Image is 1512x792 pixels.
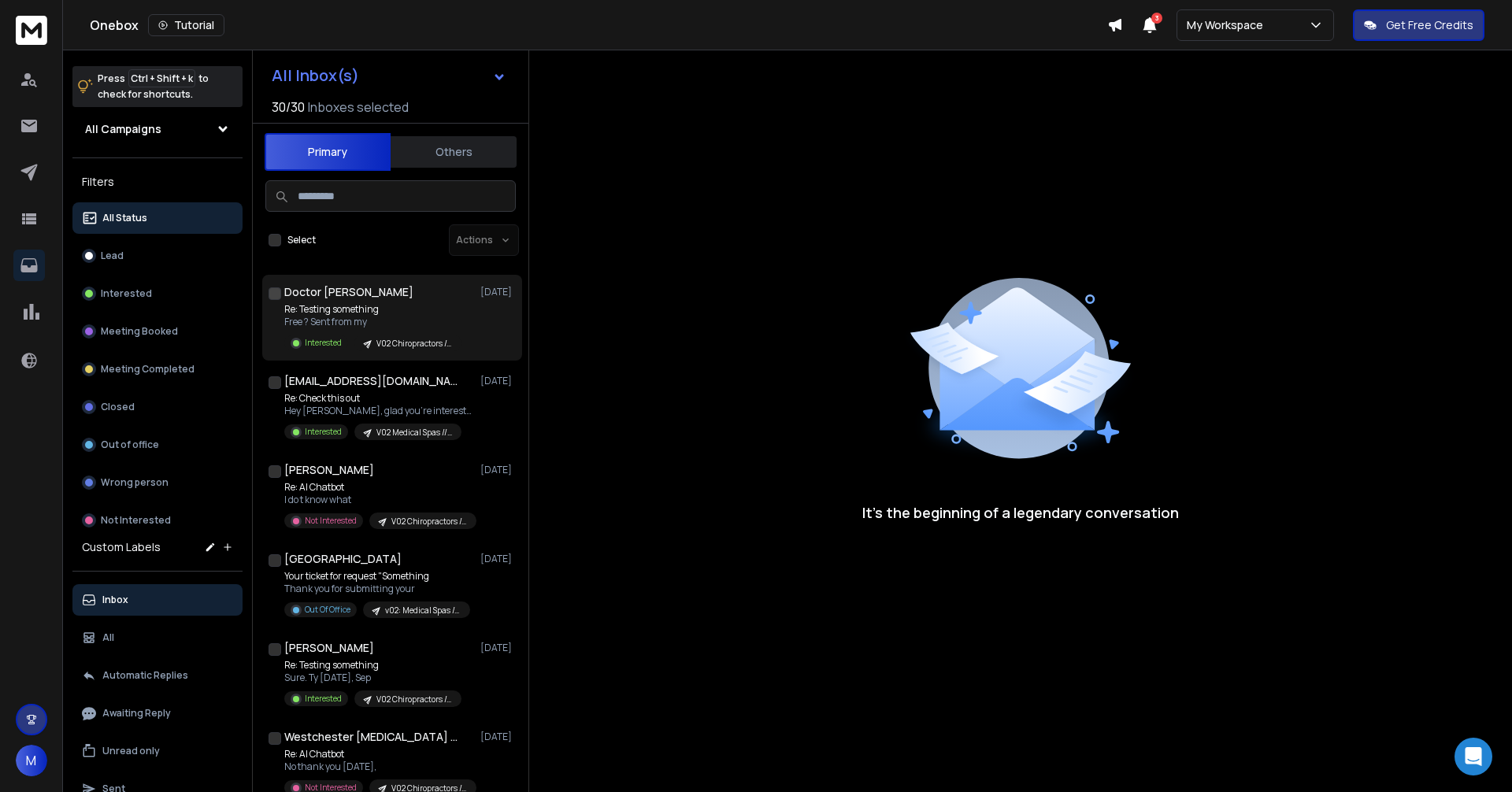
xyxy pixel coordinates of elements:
[101,250,124,262] p: Lead
[72,505,243,536] button: Not Interested
[284,748,473,761] p: Re: AI Chatbot
[391,516,467,527] p: V02 Chiropractors // [GEOGRAPHIC_DATA], [GEOGRAPHIC_DATA] // Tiny Email // Intercom
[82,539,161,555] h3: Custom Labels
[480,286,516,298] p: [DATE]
[284,570,470,583] p: Your ticket for request "Something
[72,278,243,309] button: Interested
[284,405,473,417] p: Hey [PERSON_NAME], glad you're interested. Next
[101,401,135,413] p: Closed
[72,660,243,691] button: Automatic Replies
[305,515,357,527] p: Not Interested
[284,481,473,494] p: Re: AI Chatbot
[72,171,243,193] h3: Filters
[284,392,473,405] p: Re: Check this out
[385,605,461,616] p: v02: Medical Spas // [GEOGRAPHIC_DATA], [GEOGRAPHIC_DATA] // Tiny Email // Intercom
[376,338,452,350] p: V02 Chiropractors // [GEOGRAPHIC_DATA], [GEOGRAPHIC_DATA] // Tiny Email // Intercom
[148,14,224,36] button: Tutorial
[102,745,160,757] p: Unread only
[72,113,243,145] button: All Campaigns
[101,325,178,338] p: Meeting Booked
[72,202,243,234] button: All Status
[90,14,1107,36] div: Onebox
[72,316,243,347] button: Meeting Booked
[284,494,473,506] p: I do t know what
[101,439,159,451] p: Out of office
[480,642,516,654] p: [DATE]
[101,476,169,489] p: Wrong person
[16,745,47,776] button: M
[101,363,195,376] p: Meeting Completed
[376,694,452,705] p: V02 Chiropractors // [GEOGRAPHIC_DATA], [GEOGRAPHIC_DATA] // Tiny Email // Intercom
[284,659,461,672] p: Re: Testing something
[1455,738,1492,775] div: Open Intercom Messenger
[101,514,171,527] p: Not Interested
[72,735,243,767] button: Unread only
[72,391,243,423] button: Closed
[287,234,316,246] label: Select
[284,640,374,656] h1: [PERSON_NAME]
[102,707,171,720] p: Awaiting Reply
[272,68,359,83] h1: All Inbox(s)
[305,604,350,616] p: Out Of Office
[72,353,243,385] button: Meeting Completed
[102,669,188,682] p: Automatic Replies
[272,98,305,117] span: 30 / 30
[284,373,458,389] h1: [EMAIL_ADDRESS][DOMAIN_NAME]
[284,316,461,328] p: Free ? Sent from my
[72,467,243,498] button: Wrong person
[128,69,195,87] span: Ctrl + Shift + k
[376,427,452,439] p: V02 Medical Spas // Sammamish, [GEOGRAPHIC_DATA] // Tiny Email // Intercom
[102,212,147,224] p: All Status
[102,631,114,644] p: All
[305,337,342,349] p: Interested
[305,693,342,705] p: Interested
[480,464,516,476] p: [DATE]
[72,429,243,461] button: Out of office
[72,698,243,729] button: Awaiting Reply
[1386,17,1473,33] p: Get Free Credits
[308,98,409,117] h3: Inboxes selected
[72,240,243,272] button: Lead
[1187,17,1269,33] p: My Workspace
[305,426,342,438] p: Interested
[480,553,516,565] p: [DATE]
[1353,9,1484,41] button: Get Free Credits
[284,284,413,300] h1: Doctor [PERSON_NAME]
[72,622,243,653] button: All
[72,584,243,616] button: Inbox
[284,761,473,773] p: No thank you [DATE],
[284,462,374,478] h1: [PERSON_NAME]
[391,135,517,169] button: Others
[862,501,1179,524] p: It’s the beginning of a legendary conversation
[98,71,209,102] p: Press to check for shortcuts.
[284,672,461,684] p: Sure. Ty [DATE], Sep
[102,594,128,606] p: Inbox
[284,583,470,595] p: Thank you for submitting your
[101,287,152,300] p: Interested
[480,731,516,743] p: [DATE]
[265,133,391,171] button: Primary
[480,375,516,387] p: [DATE]
[1151,13,1162,24] span: 3
[284,551,402,567] h1: [GEOGRAPHIC_DATA]
[284,303,461,316] p: Re: Testing something
[259,60,519,91] button: All Inbox(s)
[85,121,161,137] h1: All Campaigns
[284,729,458,745] h1: Westchester [MEDICAL_DATA] & Wellness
